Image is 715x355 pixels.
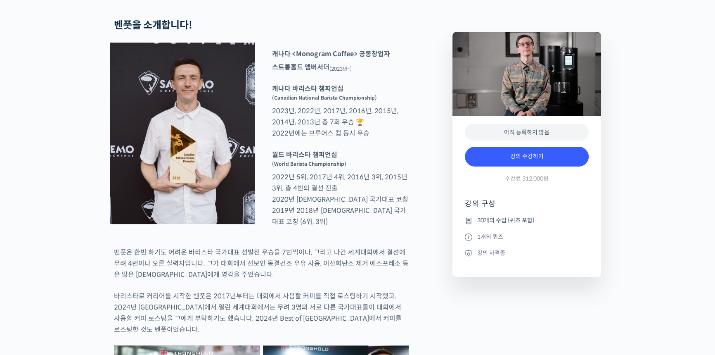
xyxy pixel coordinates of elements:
[329,66,352,72] sub: (2023년~)
[26,274,31,281] span: 홈
[465,147,589,167] a: 강의 수강하기
[272,95,377,101] sup: (Canadian National Barista Championship)
[465,248,589,258] li: 강의 자격증
[268,149,413,227] p: 2022년 5위, 2017년 4위, 2016년 3위, 2015년 3위, 총 4번의 결선 진출 2020년 [DEMOGRAPHIC_DATA] 국가대표 코칭 2019년 2018년 ...
[76,275,85,281] span: 대화
[505,175,549,183] span: 수강료 312,000원
[465,232,589,242] li: 1개의 퀴즈
[114,19,409,31] h2: 벤풋을 소개합니다!
[272,84,343,93] strong: 캐나다 바리스타 챔피언십
[107,262,159,283] a: 설정
[2,262,54,283] a: 홈
[272,50,390,58] strong: 캐나다 <Monogram Coffee> 공동창업자
[272,161,346,167] sup: (World Barista Championship)
[465,199,589,215] h4: 강의 구성
[54,262,107,283] a: 대화
[465,216,589,226] li: 30개의 수업 (퀴즈 포함)
[272,63,329,71] strong: 스트롱홀드 앰버서더
[465,124,589,141] div: 아직 등록하지 않음
[268,83,413,139] p: 2023년, 2022년, 2017년, 2016년, 2015년, 2014년, 2013년 총 7회 우승 🏆 2022년에는 브루어스 컵 동시 우승
[114,291,409,335] p: 바리스타로 커리어를 시작한 벤풋은 2017년부터는 대회에서 사용할 커피를 직접 로스팅하기 시작했고, 2024년 [GEOGRAPHIC_DATA]에서 열린 세계대회에서는 무려 3...
[272,150,337,159] strong: 월드 바리스타 챔피언십
[114,247,409,280] p: 벤풋은 한번 하기도 어려운 바리스타 국가대표 선발전 우승을 7번씩이나, 그리고 나간 세계대회에서 결선에 무려 4번이나 오른 실력자입니다. 그가 대회에서 선보인 동결건조 우유 ...
[128,274,137,281] span: 설정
